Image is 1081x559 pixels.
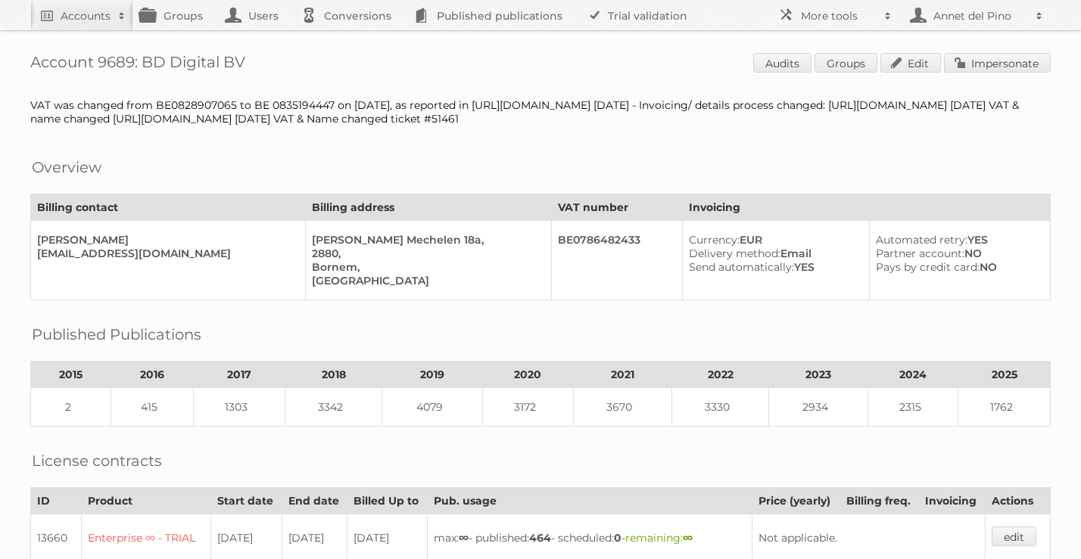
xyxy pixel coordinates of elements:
td: 4079 [382,388,483,427]
strong: ∞ [683,531,693,545]
strong: 0 [614,531,621,545]
th: Invoicing [683,194,1051,221]
th: VAT number [552,194,683,221]
th: Start date [211,488,282,514]
div: Email [689,247,857,260]
th: 2016 [111,362,193,388]
th: 2023 [769,362,868,388]
th: 2019 [382,362,483,388]
th: Billing contact [31,194,306,221]
div: NO [876,260,1038,274]
div: Bornem, [312,260,539,274]
strong: 464 [529,531,551,545]
h2: License contracts [32,449,162,472]
span: Currency: [689,233,740,247]
th: 2018 [285,362,382,388]
div: NO [876,247,1038,260]
th: Product [81,488,211,514]
a: Groups [815,53,877,73]
td: 2934 [769,388,868,427]
td: BE0786482433 [552,221,683,300]
th: 2025 [958,362,1051,388]
div: [EMAIL_ADDRESS][DOMAIN_NAME] [37,247,293,260]
th: 2015 [31,362,111,388]
td: 1762 [958,388,1051,427]
td: 415 [111,388,193,427]
td: 3670 [573,388,671,427]
th: Price (yearly) [752,488,840,514]
th: 2020 [483,362,573,388]
th: 2021 [573,362,671,388]
th: End date [282,488,347,514]
th: Billed Up to [347,488,428,514]
span: Partner account: [876,247,964,260]
h2: Overview [32,156,101,179]
td: 3330 [672,388,769,427]
div: [PERSON_NAME] [37,233,293,247]
div: VAT was changed from BE0828907065 to BE 0835194447 on [DATE], as reported in [URL][DOMAIN_NAME] [... [30,98,1051,126]
th: Pub. usage [427,488,752,514]
td: 3342 [285,388,382,427]
div: YES [876,233,1038,247]
th: 2017 [193,362,285,388]
a: Audits [753,53,812,73]
div: 2880, [312,247,539,260]
th: ID [31,488,82,514]
h2: Accounts [61,8,111,23]
a: edit [992,526,1036,546]
th: Billing address [305,194,551,221]
h2: Published Publications [32,323,201,346]
span: Pays by credit card: [876,260,980,274]
div: YES [689,260,857,274]
th: Billing freq. [840,488,919,514]
h2: Annet del Pino [930,8,1028,23]
a: Edit [880,53,941,73]
strong: ∞ [459,531,469,545]
span: Send automatically: [689,260,794,274]
th: 2022 [672,362,769,388]
h2: More tools [801,8,877,23]
a: Impersonate [944,53,1051,73]
th: Invoicing [919,488,985,514]
td: 2 [31,388,111,427]
h1: Account 9689: BD Digital BV [30,53,1051,76]
th: 2024 [868,362,958,388]
span: Automated retry: [876,233,967,247]
th: Actions [985,488,1050,514]
td: 1303 [193,388,285,427]
span: Delivery method: [689,247,780,260]
td: 3172 [483,388,573,427]
span: remaining: [625,531,693,545]
td: 2315 [868,388,958,427]
div: [PERSON_NAME] Mechelen 18a, [312,233,539,247]
div: EUR [689,233,857,247]
div: [GEOGRAPHIC_DATA] [312,274,539,287]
